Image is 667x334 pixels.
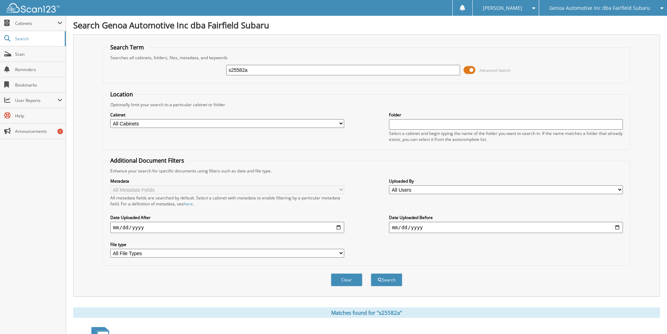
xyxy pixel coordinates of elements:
span: Advanced Search [479,68,510,73]
div: Enhance your search for specific documents using filters such as date and file type. [107,168,626,174]
label: Metadata [110,178,344,184]
input: end [389,222,623,233]
a: here [184,201,193,207]
span: Announcements [15,128,62,134]
div: Select a cabinet and begin typing the name of the folder you want to search in. If the name match... [389,130,623,142]
label: Uploaded By [389,178,623,184]
div: All metadata fields are searched by default. Select a cabinet with metadata to enable filtering b... [110,195,344,207]
button: Search [371,273,402,286]
label: Cabinet [110,112,344,118]
span: Reminders [15,67,62,73]
span: Help [15,113,62,119]
div: Searches all cabinets, folders, files, metadata, and keywords [107,55,626,61]
span: Bookmarks [15,82,62,88]
legend: Search Term [107,43,147,51]
label: Date Uploaded Before [389,214,623,220]
div: 1 [57,129,63,134]
span: [PERSON_NAME] [483,6,522,10]
span: Cabinets [15,20,57,26]
img: scan123-logo-white.svg [7,3,60,13]
label: Folder [389,112,623,118]
span: Search [15,36,61,42]
legend: Additional Document Filters [107,157,188,164]
button: Clear [331,273,362,286]
h1: Search Genoa Automotive Inc dba Fairfield Subaru [73,19,660,31]
span: User Reports [15,97,57,103]
input: start [110,222,344,233]
div: Optionally limit your search to a particular cabinet or folder [107,102,626,108]
legend: Location [107,90,137,98]
span: Genoa Automotive Inc dba Fairfield Subaru [549,6,650,10]
label: Date Uploaded After [110,214,344,220]
span: Scan [15,51,62,57]
div: Matches found for "s25582a" [73,307,660,318]
label: File type [110,241,344,247]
